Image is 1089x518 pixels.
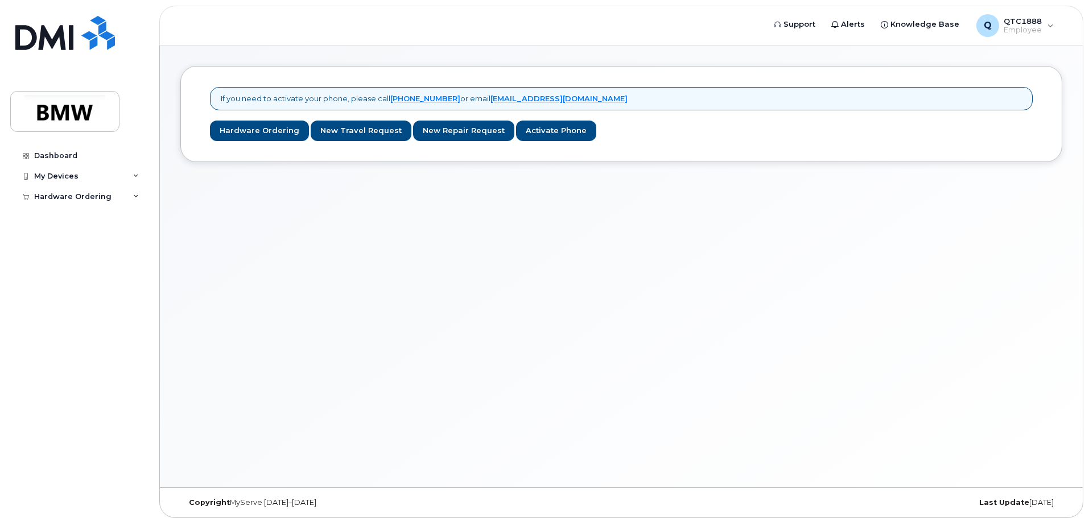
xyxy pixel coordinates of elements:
div: MyServe [DATE]–[DATE] [180,498,475,507]
a: Hardware Ordering [210,121,309,142]
div: [DATE] [768,498,1062,507]
a: [EMAIL_ADDRESS][DOMAIN_NAME] [490,94,628,103]
a: [PHONE_NUMBER] [390,94,460,103]
strong: Copyright [189,498,230,507]
p: If you need to activate your phone, please call or email [221,93,628,104]
strong: Last Update [979,498,1029,507]
a: Activate Phone [516,121,596,142]
a: New Travel Request [311,121,411,142]
a: New Repair Request [413,121,514,142]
